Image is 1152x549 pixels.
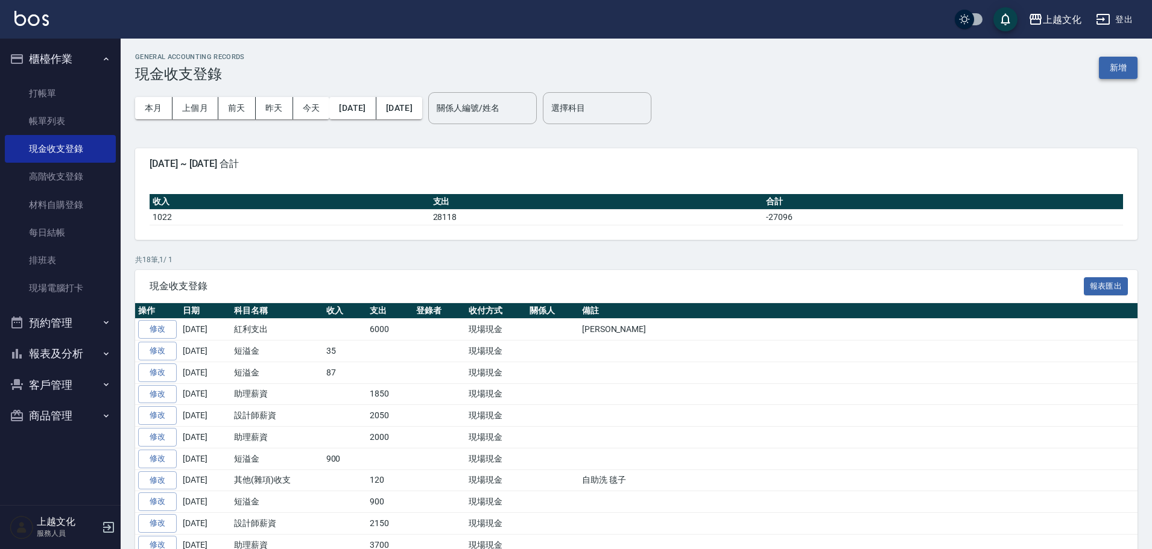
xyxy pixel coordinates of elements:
[466,405,527,427] td: 現場現金
[1084,280,1128,291] a: 報表匯出
[993,7,1017,31] button: save
[466,340,527,362] td: 現場現金
[323,448,367,469] td: 900
[218,97,256,119] button: 前天
[1099,61,1138,73] a: 新增
[1099,57,1138,79] button: 新增
[180,427,231,448] td: [DATE]
[231,427,323,448] td: 助理薪資
[150,209,430,225] td: 1022
[138,342,177,360] a: 修改
[37,528,98,539] p: 服務人員
[138,385,177,404] a: 修改
[231,469,323,491] td: 其他(雜項)收支
[527,303,579,319] th: 關係人
[579,469,1138,491] td: 自助洗 毯子
[135,53,245,61] h2: GENERAL ACCOUNTING RECORDS
[5,400,116,431] button: 商品管理
[367,405,413,427] td: 2050
[1043,12,1081,27] div: 上越文化
[466,513,527,535] td: 現場現金
[5,338,116,369] button: 報表及分析
[323,340,367,362] td: 35
[329,97,376,119] button: [DATE]
[367,513,413,535] td: 2150
[138,363,177,382] a: 修改
[138,514,177,533] a: 修改
[180,491,231,513] td: [DATE]
[231,362,323,383] td: 短溢金
[466,427,527,448] td: 現場現金
[231,340,323,362] td: 短溢金
[367,319,413,340] td: 6000
[1084,277,1128,296] button: 報表匯出
[5,163,116,190] a: 高階收支登錄
[180,469,231,491] td: [DATE]
[293,97,330,119] button: 今天
[231,383,323,405] td: 助理薪資
[138,406,177,425] a: 修改
[1091,8,1138,31] button: 登出
[138,492,177,511] a: 修改
[180,383,231,405] td: [DATE]
[5,369,116,401] button: 客戶管理
[231,319,323,340] td: 紅利支出
[323,362,367,383] td: 87
[5,274,116,302] a: 現場電腦打卡
[413,303,466,319] th: 登錄者
[37,516,98,528] h5: 上越文化
[367,383,413,405] td: 1850
[231,491,323,513] td: 短溢金
[367,427,413,448] td: 2000
[430,194,764,210] th: 支出
[150,158,1123,170] span: [DATE] ~ [DATE] 合計
[138,450,177,468] a: 修改
[135,97,172,119] button: 本月
[135,303,180,319] th: 操作
[466,448,527,469] td: 現場現金
[180,340,231,362] td: [DATE]
[135,254,1138,265] p: 共 18 筆, 1 / 1
[180,319,231,340] td: [DATE]
[180,362,231,383] td: [DATE]
[150,194,430,210] th: 收入
[172,97,218,119] button: 上個月
[367,491,413,513] td: 900
[180,448,231,469] td: [DATE]
[10,515,34,539] img: Person
[5,43,116,75] button: 櫃檯作業
[5,307,116,339] button: 預約管理
[367,469,413,491] td: 120
[138,428,177,447] a: 修改
[5,219,116,246] a: 每日結帳
[5,135,116,163] a: 現金收支登錄
[5,246,116,274] a: 排班表
[763,194,1123,210] th: 合計
[466,303,527,319] th: 收付方式
[231,303,323,319] th: 科目名稱
[1024,7,1086,32] button: 上越文化
[231,448,323,469] td: 短溢金
[763,209,1123,225] td: -27096
[466,319,527,340] td: 現場現金
[579,319,1138,340] td: [PERSON_NAME]
[466,491,527,513] td: 現場現金
[466,383,527,405] td: 現場現金
[256,97,293,119] button: 昨天
[5,191,116,219] a: 材料自購登錄
[5,107,116,135] a: 帳單列表
[367,303,413,319] th: 支出
[135,66,245,83] h3: 現金收支登錄
[138,320,177,339] a: 修改
[231,405,323,427] td: 設計師薪資
[5,80,116,107] a: 打帳單
[430,209,764,225] td: 28118
[180,513,231,535] td: [DATE]
[180,405,231,427] td: [DATE]
[138,471,177,490] a: 修改
[14,11,49,26] img: Logo
[466,469,527,491] td: 現場現金
[180,303,231,319] th: 日期
[231,513,323,535] td: 設計師薪資
[150,280,1084,292] span: 現金收支登錄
